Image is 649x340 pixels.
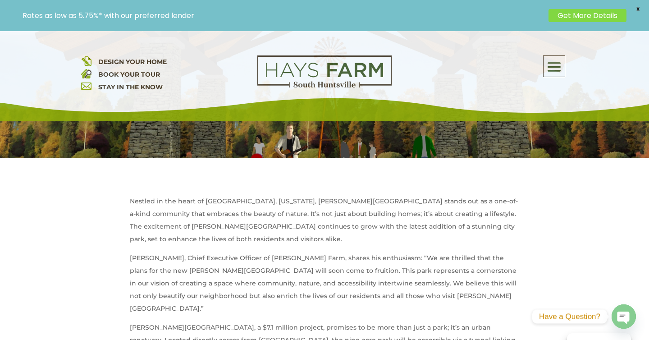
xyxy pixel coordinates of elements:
[631,2,644,16] span: X
[81,55,91,66] img: design your home
[23,11,544,20] p: Rates as low as 5.75%* with our preferred lender
[257,55,392,88] img: Logo
[130,195,519,252] p: Nestled in the heart of [GEOGRAPHIC_DATA], [US_STATE], [PERSON_NAME][GEOGRAPHIC_DATA] stands out ...
[98,58,167,66] a: DESIGN YOUR HOME
[548,9,626,22] a: Get More Details
[98,83,163,91] a: STAY IN THE KNOW
[98,70,160,78] a: BOOK YOUR TOUR
[130,252,519,321] p: [PERSON_NAME], Chief Executive Officer of [PERSON_NAME] Farm, shares his enthusiasm: “We are thri...
[81,68,91,78] img: book your home tour
[257,82,392,90] a: hays farm homes huntsville development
